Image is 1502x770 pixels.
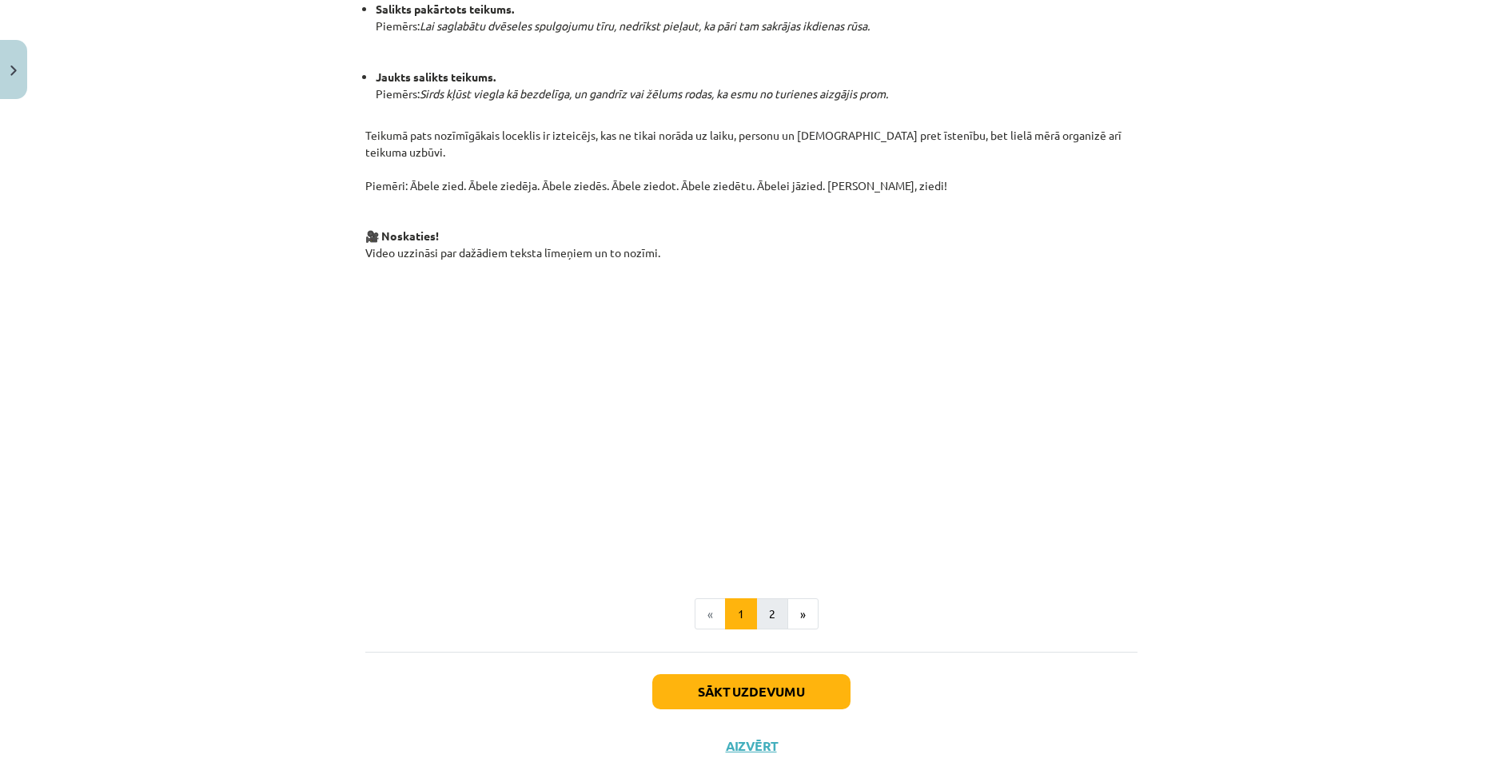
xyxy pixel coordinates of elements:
[787,598,819,630] button: »
[10,65,17,76] img: icon-close-lesson-0947bae3869378f0d4975bcd49f059093ad1ed9edebbc8119c70593378902aed.svg
[376,69,496,84] strong: Jaukts salikts teikums.
[652,674,851,709] button: Sākt uzdevumu
[721,738,782,754] button: Aizvērt
[365,110,1137,261] p: Teikumā pats nozīmīgākais loceklis ir izteicējs, kas ne tikai norāda uz laiku, personu un [DEMOGR...
[756,598,788,630] button: 2
[725,598,757,630] button: 1
[365,598,1137,630] nav: Page navigation example
[420,86,888,101] em: Sirds kļūst viegla kā bezdelīga, un gandrīz vai žēlums rodas, ka esmu no turienes aizgājis prom.
[376,2,514,16] strong: Salikts pakārtots teikums.
[420,18,870,33] em: Lai saglabātu dvēseles spulgojumu tīru, nedrīkst pieļaut, ka pāri tam sakrājas ikdienas rūsa.
[376,1,1137,34] li: Piemērs:
[365,228,439,243] strong: 🎥 Noskaties!
[376,69,1137,102] li: Piemērs:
